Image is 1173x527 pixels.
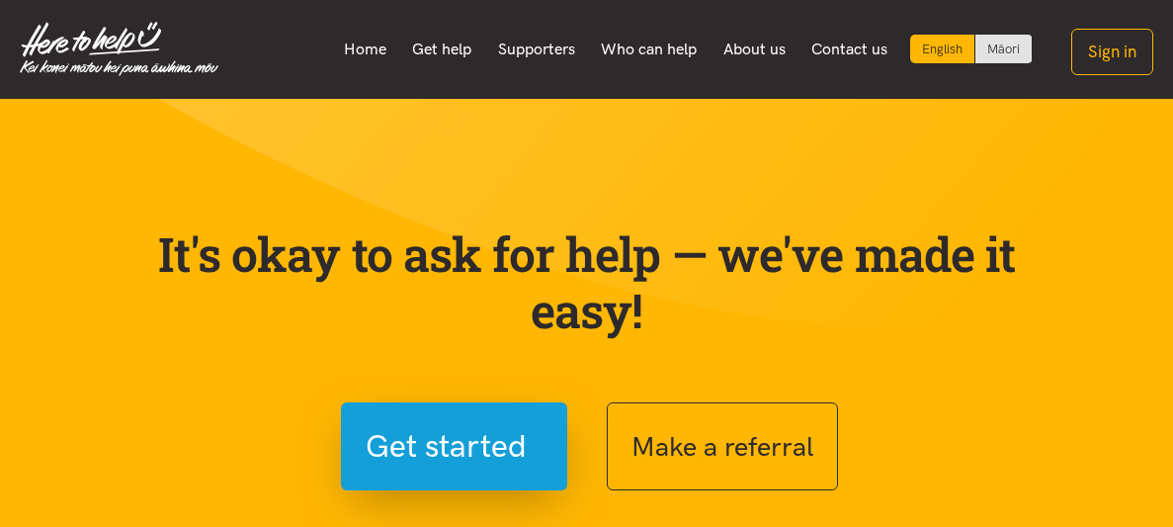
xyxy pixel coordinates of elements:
[910,35,975,63] div: Current language
[330,29,399,70] a: Home
[975,35,1032,63] a: Switch to Te Reo Māori
[607,402,838,490] button: Make a referral
[366,421,527,472] span: Get started
[484,29,588,70] a: Supporters
[710,29,798,70] a: About us
[132,225,1042,339] p: It's okay to ask for help — we've made it easy!
[341,402,567,490] button: Get started
[588,29,711,70] a: Who can help
[798,29,901,70] a: Contact us
[1071,29,1153,75] button: Sign in
[910,35,1033,63] div: Language toggle
[20,22,218,76] img: Home
[399,29,485,70] a: Get help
